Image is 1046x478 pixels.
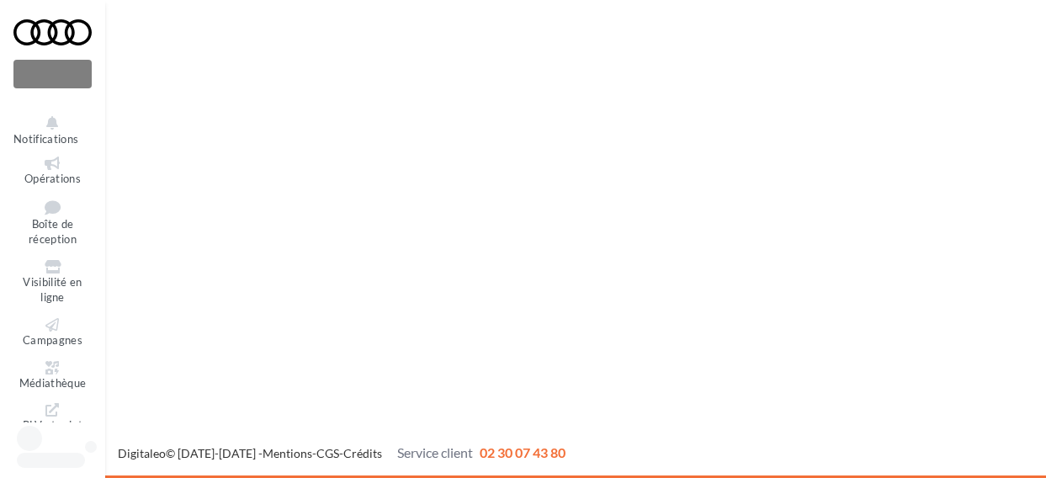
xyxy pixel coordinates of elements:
[13,257,92,308] a: Visibilité en ligne
[397,444,473,460] span: Service client
[29,217,77,247] span: Boîte de réception
[13,153,92,189] a: Opérations
[21,415,85,463] span: PLV et print personnalisable
[13,315,92,351] a: Campagnes
[19,376,87,390] span: Médiathèque
[343,446,382,460] a: Crédits
[13,358,92,394] a: Médiathèque
[263,446,312,460] a: Mentions
[23,333,82,347] span: Campagnes
[118,446,565,460] span: © [DATE]-[DATE] - - -
[24,172,81,185] span: Opérations
[13,60,92,88] div: Nouvelle campagne
[118,446,166,460] a: Digitaleo
[13,400,92,467] a: PLV et print personnalisable
[13,132,78,146] span: Notifications
[13,196,92,250] a: Boîte de réception
[316,446,339,460] a: CGS
[23,275,82,305] span: Visibilité en ligne
[480,444,565,460] span: 02 30 07 43 80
